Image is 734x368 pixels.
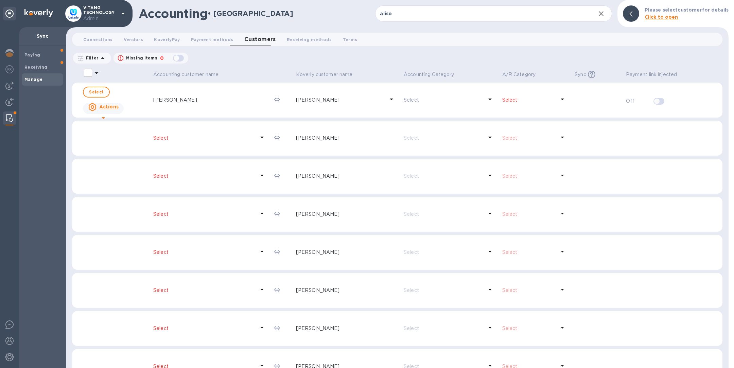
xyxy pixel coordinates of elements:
p: Select [153,211,255,218]
img: Foreign exchange [5,65,14,73]
p: Select [502,325,556,332]
p: Select [502,249,556,256]
p: Select [404,135,483,142]
u: Actions [99,104,119,109]
p: Filter [83,55,99,61]
p: Missing items [126,55,157,61]
span: Accounting customer name [153,71,227,78]
span: Payment link injected [626,71,686,78]
p: Sync [575,71,586,78]
button: Select [83,87,110,98]
b: Paying [24,52,40,57]
span: Select [89,88,104,96]
b: Receiving [24,65,48,70]
p: Select [502,287,556,294]
p: [PERSON_NAME] [296,211,398,218]
p: Select [153,135,255,142]
p: Select [153,287,255,294]
p: [PERSON_NAME] [153,97,269,104]
p: Sync [24,33,60,39]
p: Select [404,211,483,218]
span: Terms [343,36,357,43]
p: [PERSON_NAME] [296,173,398,180]
p: Select [404,173,483,180]
p: [PERSON_NAME] [296,97,385,104]
p: [PERSON_NAME] [296,249,398,256]
p: Off [626,98,649,105]
p: Accounting customer name [153,71,219,78]
p: Select [502,135,556,142]
p: Select [502,173,556,180]
p: VITANG TECHNOLOGY [83,5,117,22]
span: Payment methods [191,36,233,43]
p: Koverly customer name [296,71,353,78]
span: Koverly customer name [296,71,362,78]
p: Select [404,249,483,256]
p: [PERSON_NAME] [296,135,398,142]
span: Customers [244,35,276,44]
p: [PERSON_NAME] [296,287,398,294]
p: Select [153,325,255,332]
p: Select [404,97,483,104]
p: 0 [160,55,164,62]
span: KoverlyPay [154,36,180,43]
h1: Accounting [139,6,208,21]
span: Accounting Category [404,71,463,78]
button: Missing items0 [113,53,188,64]
span: Connections [83,36,113,43]
p: Select [502,97,556,104]
p: Select [502,211,556,218]
p: Select [404,287,483,294]
b: Please select customer for details [645,7,729,13]
p: Select [153,173,255,180]
span: A/R Category [502,71,545,78]
span: Sync [575,71,603,78]
b: Click to open [645,14,678,20]
b: Manage [24,77,42,82]
p: Select [153,249,255,256]
p: A/R Category [502,71,536,78]
span: Receiving methods [287,36,332,43]
p: [PERSON_NAME] [296,325,398,332]
span: Vendors [124,36,143,43]
p: Accounting Category [404,71,454,78]
img: Logo [24,9,53,17]
p: Payment link injected [626,71,677,78]
p: Admin [83,15,117,22]
p: Select [404,325,483,332]
h2: • [GEOGRAPHIC_DATA] [208,9,293,18]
